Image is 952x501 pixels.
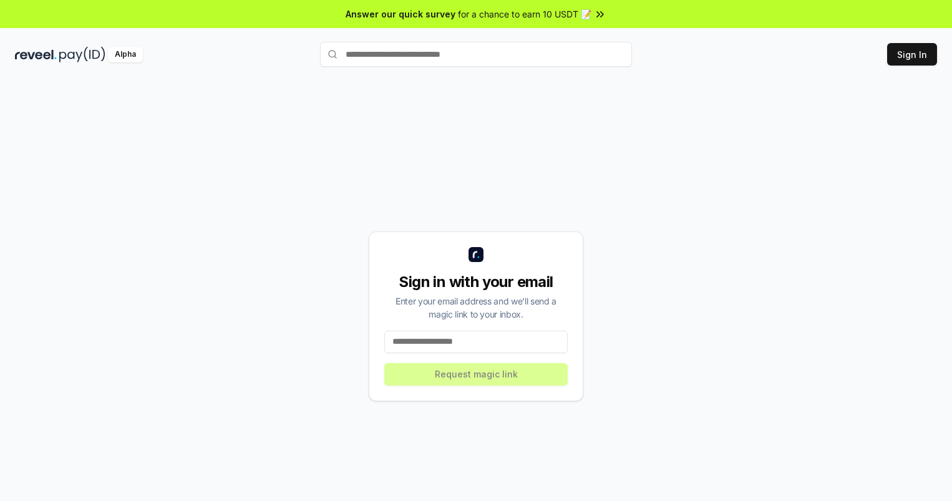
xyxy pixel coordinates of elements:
div: Sign in with your email [384,272,568,292]
img: reveel_dark [15,47,57,62]
span: Answer our quick survey [346,7,455,21]
img: pay_id [59,47,105,62]
img: logo_small [469,247,483,262]
div: Alpha [108,47,143,62]
button: Sign In [887,43,937,66]
div: Enter your email address and we’ll send a magic link to your inbox. [384,294,568,321]
span: for a chance to earn 10 USDT 📝 [458,7,591,21]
